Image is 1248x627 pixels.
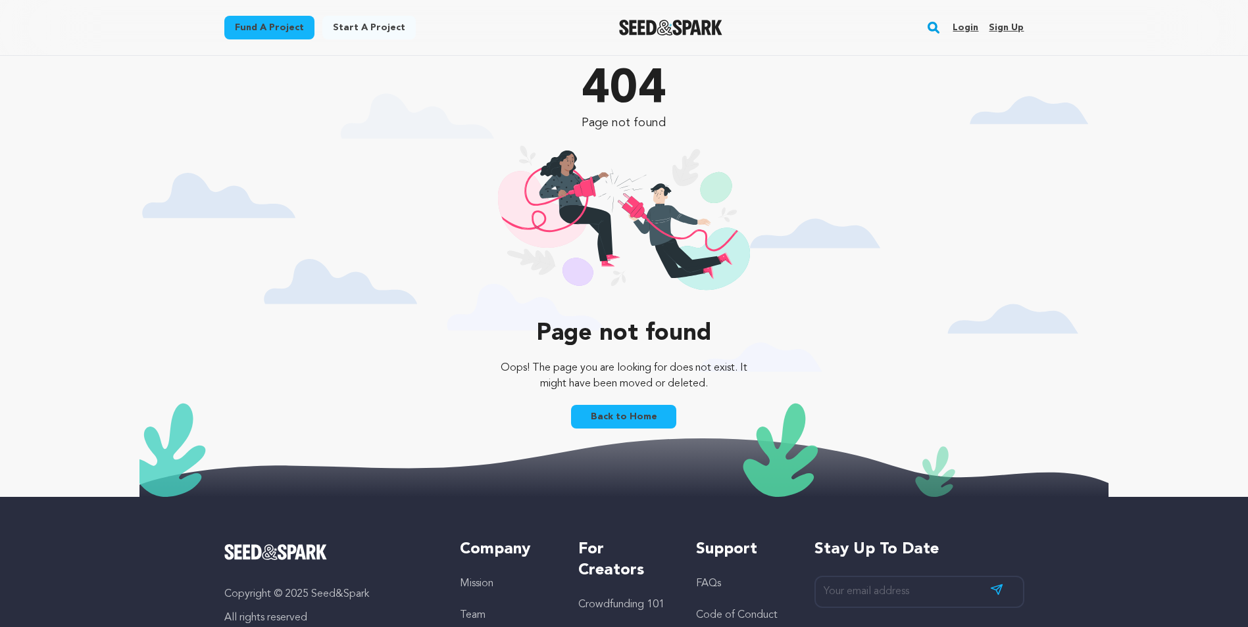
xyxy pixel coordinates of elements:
a: Crowdfunding 101 [578,599,664,610]
a: FAQs [696,578,721,589]
img: Seed&Spark Logo Dark Mode [619,20,722,35]
a: Start a project [322,16,416,39]
a: Login [953,17,978,38]
h5: Company [460,539,551,560]
p: Page not found [491,114,757,132]
a: Back to Home [571,405,676,429]
a: Seed&Spark Homepage [619,20,722,35]
p: All rights reserved [224,610,434,626]
h5: Support [696,539,787,560]
img: Seed&Spark Logo [224,544,328,560]
a: Fund a project [224,16,314,39]
p: Copyright © 2025 Seed&Spark [224,586,434,602]
a: Team [460,610,486,620]
a: Code of Conduct [696,610,778,620]
h5: For Creators [578,539,670,581]
p: Page not found [491,321,757,347]
a: Sign up [989,17,1024,38]
p: 404 [491,66,757,114]
a: Mission [460,578,493,589]
input: Your email address [814,576,1024,608]
h5: Stay up to date [814,539,1024,560]
a: Seed&Spark Homepage [224,544,434,560]
img: 404 illustration [498,145,750,308]
p: Oops! The page you are looking for does not exist. It might have been moved or deleted. [491,360,757,392]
